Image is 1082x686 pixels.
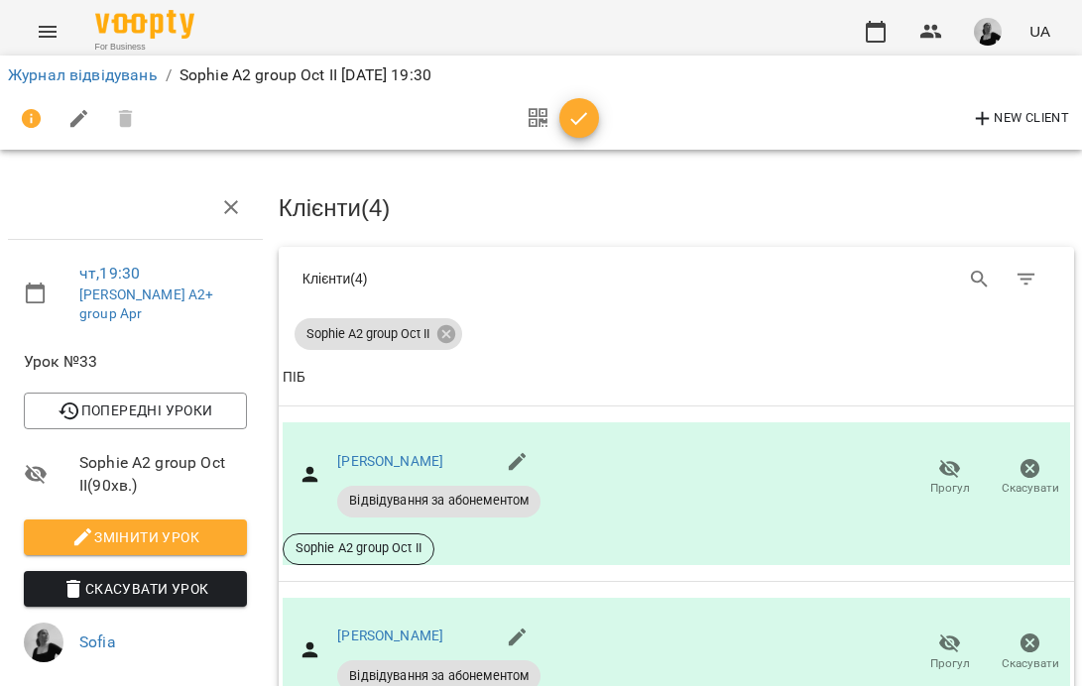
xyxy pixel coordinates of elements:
button: Попередні уроки [24,393,247,428]
span: Sophie A2 group Oct II [295,325,441,343]
button: Змінити урок [24,519,247,555]
a: [PERSON_NAME] [337,453,443,469]
img: 8730fe8c2e579a870f07901198a56472.jpg [974,18,1002,46]
span: New Client [971,107,1069,131]
span: UA [1029,21,1050,42]
img: 8730fe8c2e579a870f07901198a56472.jpg [24,623,63,662]
span: Попередні уроки [40,399,231,422]
span: Скасувати [1002,655,1059,672]
span: Прогул [930,480,970,497]
span: Відвідування за абонементом [337,492,541,510]
button: Search [956,256,1004,303]
span: Змінити урок [40,525,231,549]
button: Скасувати Урок [24,571,247,607]
button: Прогул [909,450,990,506]
button: New Client [966,103,1074,135]
span: Sophie A2 group Oct II [284,539,433,557]
div: Sophie A2 group Oct II [295,318,462,350]
span: Прогул [930,655,970,672]
a: чт , 19:30 [79,264,140,283]
button: Скасувати [990,450,1070,506]
a: Sofia [79,632,116,651]
a: Журнал відвідувань [8,65,158,84]
a: [PERSON_NAME] [337,628,443,643]
span: Sophie A2 group Oct II ( 90 хв. ) [79,451,247,498]
nav: breadcrumb [8,63,1074,87]
div: ПІБ [283,366,305,390]
h3: Клієнти ( 4 ) [279,195,1074,221]
span: For Business [95,41,194,54]
div: Sort [283,366,305,390]
p: Sophie A2 group Oct II [DATE] 19:30 [180,63,431,87]
a: [PERSON_NAME] A2+ group Apr [79,286,214,322]
button: UA [1022,13,1058,50]
span: Урок №33 [24,350,247,374]
button: Скасувати [990,625,1070,680]
div: Table Toolbar [279,247,1074,310]
button: Фільтр [1003,256,1050,303]
img: Voopty Logo [95,10,194,39]
button: Прогул [909,625,990,680]
span: ПІБ [283,366,1070,390]
span: Скасувати [1002,480,1059,497]
span: Скасувати Урок [40,577,231,601]
div: Клієнти ( 4 ) [302,269,661,288]
button: Menu [24,8,71,56]
span: Відвідування за абонементом [337,667,541,685]
li: / [166,63,172,87]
